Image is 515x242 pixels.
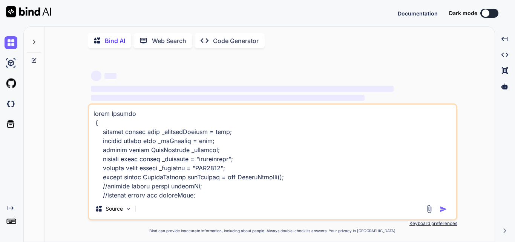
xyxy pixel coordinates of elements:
[152,36,186,45] p: Web Search
[91,95,365,101] span: ‌
[398,10,438,17] span: Documentation
[5,97,17,110] img: darkCloudIdeIcon
[5,57,17,69] img: ai-studio
[125,206,132,212] img: Pick Models
[5,77,17,90] img: githubLight
[89,105,456,198] textarea: lorem Ipsumdo { sitamet consec adip _elitsedDoeiusm = temp; incidid utlabo etdo _maGnaaliq = enim...
[6,6,51,17] img: Bind AI
[449,9,477,17] span: Dark mode
[88,228,457,234] p: Bind can provide inaccurate information, including about people. Always double-check its answers....
[91,86,394,92] span: ‌
[91,71,101,81] span: ‌
[5,36,17,49] img: chat
[106,205,123,213] p: Source
[398,9,438,17] button: Documentation
[425,205,434,213] img: attachment
[104,73,116,79] span: ‌
[440,205,447,213] img: icon
[88,220,457,227] p: Keyboard preferences
[105,36,125,45] p: Bind AI
[213,36,259,45] p: Code Generator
